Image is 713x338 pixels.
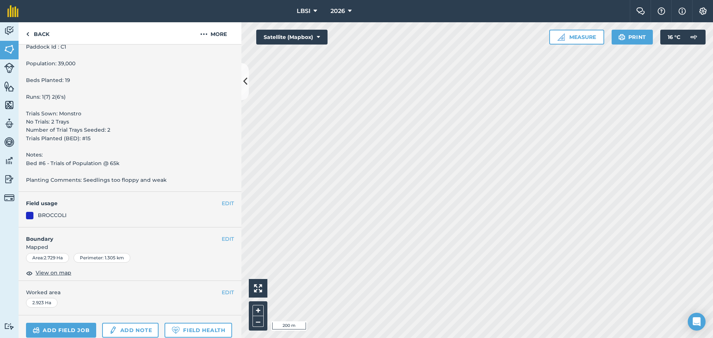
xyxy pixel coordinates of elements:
[4,155,14,166] img: svg+xml;base64,PD94bWwgdmVyc2lvbj0iMS4wIiBlbmNvZGluZz0idXRmLTgiPz4KPCEtLSBHZW5lcmF0b3I6IEFkb2JlIE...
[4,193,14,203] img: svg+xml;base64,PD94bWwgdmVyc2lvbj0iMS4wIiBlbmNvZGluZz0idXRmLTgiPz4KPCEtLSBHZW5lcmF0b3I6IEFkb2JlIE...
[19,22,57,44] a: Back
[253,316,264,327] button: –
[186,22,241,44] button: More
[253,305,264,316] button: +
[612,30,653,45] button: Print
[200,30,208,39] img: svg+xml;base64,PHN2ZyB4bWxucz0iaHR0cDovL3d3dy53My5vcmcvMjAwMC9zdmciIHdpZHRoPSIyMCIgaGVpZ2h0PSIyNC...
[26,323,96,338] a: Add field job
[699,7,707,15] img: A cog icon
[109,326,117,335] img: svg+xml;base64,PD94bWwgdmVyc2lvbj0iMS4wIiBlbmNvZGluZz0idXRmLTgiPz4KPCEtLSBHZW5lcmF0b3I6IEFkb2JlIE...
[331,7,345,16] span: 2026
[660,30,706,45] button: 16 °C
[618,33,625,42] img: svg+xml;base64,PHN2ZyB4bWxucz0iaHR0cDovL3d3dy53My5vcmcvMjAwMC9zdmciIHdpZHRoPSIxOSIgaGVpZ2h0PSIyNC...
[38,211,66,219] div: BROCCOLI
[165,323,232,338] a: Field Health
[4,63,14,73] img: svg+xml;base64,PD94bWwgdmVyc2lvbj0iMS4wIiBlbmNvZGluZz0idXRmLTgiPz4KPCEtLSBHZW5lcmF0b3I6IEFkb2JlIE...
[26,298,58,308] div: 2.923 Ha
[26,199,222,207] h4: Field usage
[4,81,14,92] img: svg+xml;base64,PHN2ZyB4bWxucz0iaHR0cDovL3d3dy53My5vcmcvMjAwMC9zdmciIHdpZHRoPSI1NiIgaGVpZ2h0PSI2MC...
[557,33,565,41] img: Ruler icon
[254,284,262,292] img: Four arrows, one pointing top left, one top right, one bottom right and the last bottom left
[33,326,40,335] img: svg+xml;base64,PD94bWwgdmVyc2lvbj0iMS4wIiBlbmNvZGluZz0idXRmLTgiPz4KPCEtLSBHZW5lcmF0b3I6IEFkb2JlIE...
[4,118,14,129] img: svg+xml;base64,PD94bWwgdmVyc2lvbj0iMS4wIiBlbmNvZGluZz0idXRmLTgiPz4KPCEtLSBHZW5lcmF0b3I6IEFkb2JlIE...
[222,199,234,207] button: EDIT
[4,25,14,36] img: svg+xml;base64,PD94bWwgdmVyc2lvbj0iMS4wIiBlbmNvZGluZz0idXRmLTgiPz4KPCEtLSBHZW5lcmF0b3I6IEFkb2JlIE...
[4,99,14,111] img: svg+xml;base64,PHN2ZyB4bWxucz0iaHR0cDovL3d3dy53My5vcmcvMjAwMC9zdmciIHdpZHRoPSI1NiIgaGVpZ2h0PSI2MC...
[222,288,234,296] button: EDIT
[657,7,666,15] img: A question mark icon
[36,269,71,277] span: View on map
[256,30,328,45] button: Satellite (Mapbox)
[26,288,234,296] span: Worked area
[4,174,14,185] img: svg+xml;base64,PD94bWwgdmVyc2lvbj0iMS4wIiBlbmNvZGluZz0idXRmLTgiPz4KPCEtLSBHZW5lcmF0b3I6IEFkb2JlIE...
[222,235,234,243] button: EDIT
[549,30,604,45] button: Measure
[668,30,680,45] span: 16 ° C
[7,5,19,17] img: fieldmargin Logo
[26,253,69,263] div: Area : 2.729 Ha
[19,227,222,243] h4: Boundary
[636,7,645,15] img: Two speech bubbles overlapping with the left bubble in the forefront
[74,253,130,263] div: Perimeter : 1.305 km
[26,269,33,278] img: svg+xml;base64,PHN2ZyB4bWxucz0iaHR0cDovL3d3dy53My5vcmcvMjAwMC9zdmciIHdpZHRoPSIxOCIgaGVpZ2h0PSIyNC...
[297,7,310,16] span: LBSI
[19,243,241,251] span: Mapped
[4,323,14,330] img: svg+xml;base64,PD94bWwgdmVyc2lvbj0iMS4wIiBlbmNvZGluZz0idXRmLTgiPz4KPCEtLSBHZW5lcmF0b3I6IEFkb2JlIE...
[678,7,686,16] img: svg+xml;base64,PHN2ZyB4bWxucz0iaHR0cDovL3d3dy53My5vcmcvMjAwMC9zdmciIHdpZHRoPSIxNyIgaGVpZ2h0PSIxNy...
[26,30,29,39] img: svg+xml;base64,PHN2ZyB4bWxucz0iaHR0cDovL3d3dy53My5vcmcvMjAwMC9zdmciIHdpZHRoPSI5IiBoZWlnaHQ9IjI0Ii...
[4,44,14,55] img: svg+xml;base64,PHN2ZyB4bWxucz0iaHR0cDovL3d3dy53My5vcmcvMjAwMC9zdmciIHdpZHRoPSI1NiIgaGVpZ2h0PSI2MC...
[688,313,706,331] div: Open Intercom Messenger
[4,137,14,148] img: svg+xml;base64,PD94bWwgdmVyc2lvbj0iMS4wIiBlbmNvZGluZz0idXRmLTgiPz4KPCEtLSBHZW5lcmF0b3I6IEFkb2JlIE...
[102,323,159,338] a: Add note
[686,30,701,45] img: svg+xml;base64,PD94bWwgdmVyc2lvbj0iMS4wIiBlbmNvZGluZz0idXRmLTgiPz4KPCEtLSBHZW5lcmF0b3I6IEFkb2JlIE...
[26,269,71,278] button: View on map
